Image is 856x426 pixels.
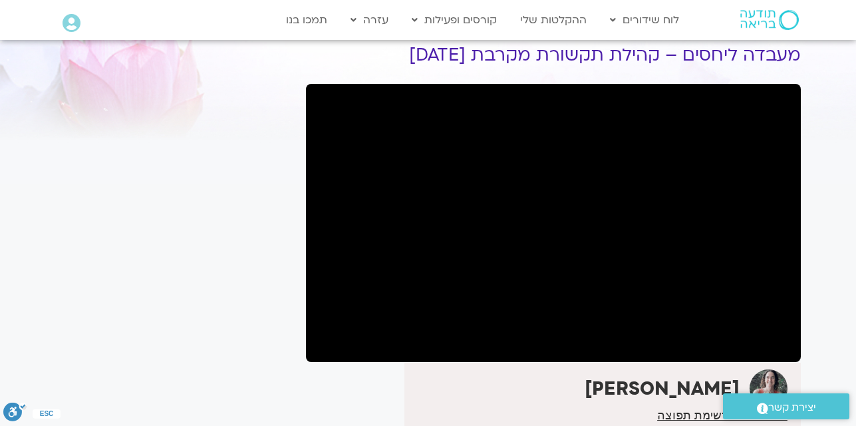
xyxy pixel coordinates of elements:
a: קורסים ופעילות [405,7,503,33]
img: תודעה בריאה [740,10,799,30]
a: עזרה [344,7,395,33]
a: הצטרפות לרשימת תפוצה [657,409,787,421]
a: יצירת קשר [723,393,849,419]
a: לוח שידורים [603,7,686,33]
a: תמכו בנו [279,7,334,33]
span: יצירת קשר [768,399,816,417]
h1: מעבדה ליחסים – קהילת תקשורת מקרבת [DATE] [306,45,801,65]
strong: [PERSON_NAME] [585,376,740,401]
iframe: מעבדה ליחסים עם לילך בן דרור - 14.9.25 [306,84,801,362]
img: לילך בן דרור [750,369,787,407]
a: ההקלטות שלי [513,7,593,33]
